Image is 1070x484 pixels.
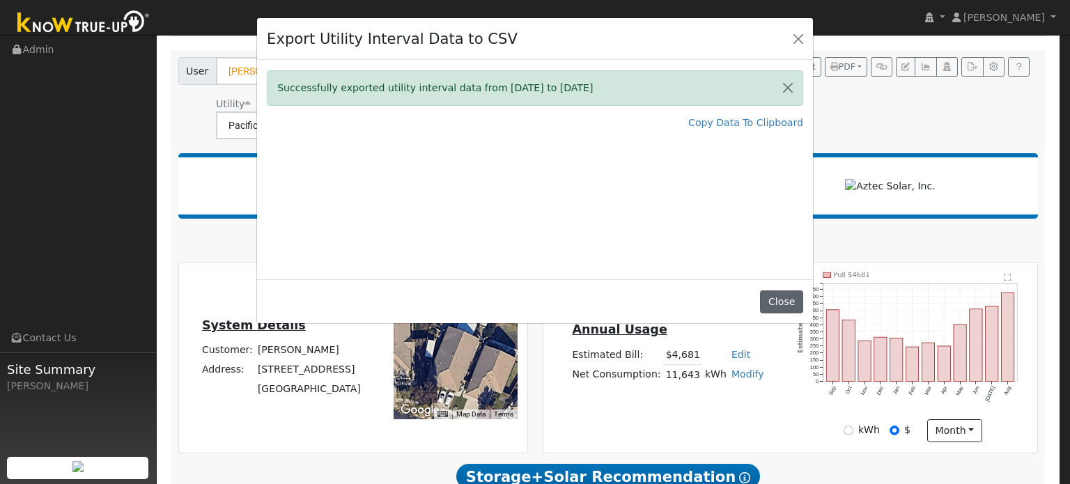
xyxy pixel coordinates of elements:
h4: Export Utility Interval Data to CSV [267,28,518,50]
a: Copy Data To Clipboard [688,116,803,130]
button: Close [773,71,802,105]
button: Close [760,290,802,314]
div: Successfully exported utility interval data from [DATE] to [DATE] [267,70,803,106]
button: Close [789,29,808,48]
